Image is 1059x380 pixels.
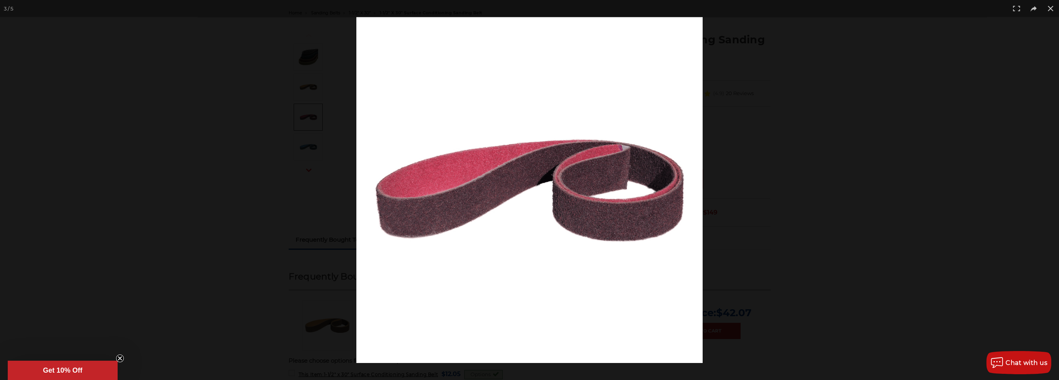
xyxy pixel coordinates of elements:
[8,361,118,380] div: Get 10% OffClose teaser
[43,366,82,374] span: Get 10% Off
[986,351,1051,374] button: Chat with us
[356,17,703,363] img: 1.5_x_30_Surface_Conditioning_Belt_Red__79983.1680561063.jpg
[116,354,124,362] button: Close teaser
[1006,359,1047,366] span: Chat with us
